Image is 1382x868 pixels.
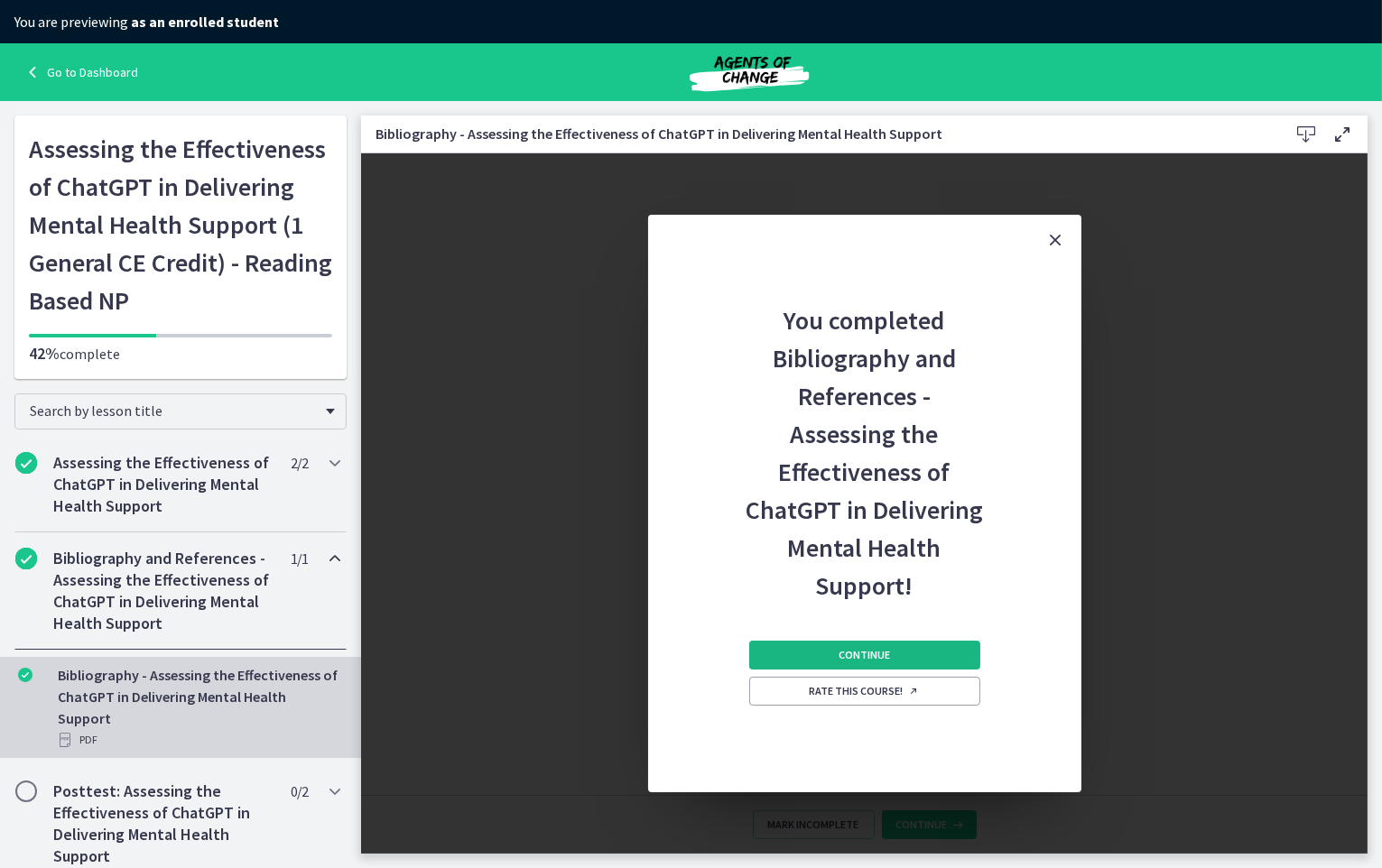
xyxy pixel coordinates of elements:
button: Close [1031,215,1081,265]
span: You are previewing [14,13,279,31]
div: Search by lesson title [14,393,347,429]
strong: as an enrolled student [131,13,279,31]
a: Rate this course! Opens in a new window [749,677,980,706]
span: 42% [29,343,60,364]
i: Completed [15,452,37,474]
span: 0 / 2 [291,780,308,802]
p: complete [29,343,332,365]
a: Go to Dashboard [22,61,138,83]
img: Agents of Change [641,51,858,94]
button: Continue [749,641,980,669]
h3: Bibliography - Assessing the Effectiveness of ChatGPT in Delivering Mental Health Support [376,123,1259,144]
span: Rate this course! [810,684,920,698]
div: PDF [58,729,339,751]
span: 2 / 2 [291,452,308,474]
span: Continue [839,648,890,662]
span: 1 / 1 [291,548,308,569]
h1: Assessing the Effectiveness of ChatGPT in Delivering Mental Health Support (1 General CE Credit) ... [29,130,332,319]
h2: Assessing the Effectiveness of ChatGPT in Delivering Mental Health Support [53,452,274,517]
i: Completed [15,548,37,569]
h2: Posttest: Assessing the Effectiveness of ChatGPT in Delivering Mental Health Support [53,780,274,867]
div: Bibliography - Assessing the Effectiveness of ChatGPT in Delivering Mental Health Support [58,664,339,751]
span: Search by lesson title [30,402,317,420]
h2: You completed Bibliography and References - Assessing the Effectiveness of ChatGPT in Delivering ... [746,265,984,605]
i: Completed [18,668,32,682]
h2: Bibliography and References - Assessing the Effectiveness of ChatGPT in Delivering Mental Health ... [53,548,274,634]
i: Opens in a new window [909,686,920,697]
